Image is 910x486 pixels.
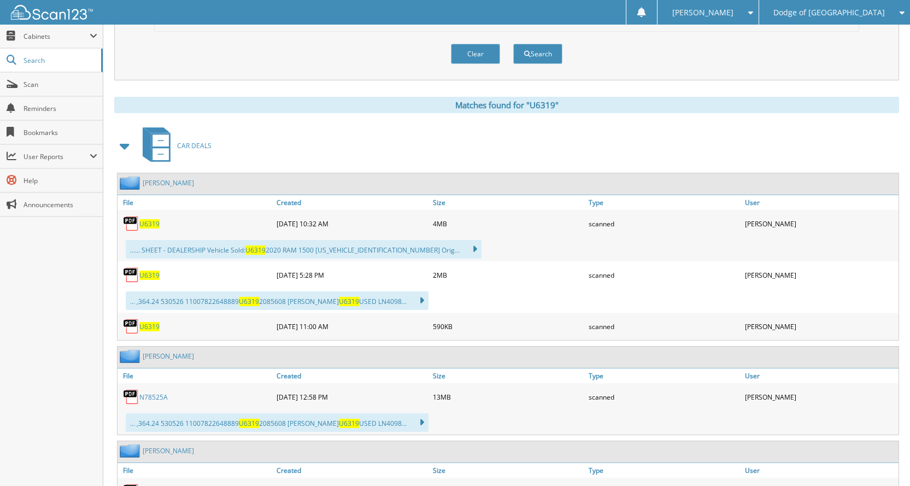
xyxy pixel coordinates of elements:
span: U6319 [339,419,359,428]
img: folder2.png [120,444,143,458]
div: scanned [586,315,742,337]
img: folder2.png [120,349,143,363]
img: scan123-logo-white.svg [11,5,93,20]
span: U6319 [339,297,359,306]
div: [PERSON_NAME] [742,213,899,235]
a: U6319 [139,219,160,229]
div: [DATE] 10:32 AM [274,213,430,235]
span: Announcements [24,200,97,209]
span: CAR DEALS [177,141,212,150]
img: PDF.png [123,267,139,283]
div: [PERSON_NAME] [742,386,899,408]
a: File [118,463,274,478]
div: ...... SHEET - DEALERSHIP Vehicle Sold: 2020 RAM 1500 [US_VEHICLE_IDENTIFICATION_NUMBER] Orig... [126,240,482,259]
button: Search [513,44,562,64]
a: Size [430,463,586,478]
span: Scan [24,80,97,89]
span: [PERSON_NAME] [672,9,733,16]
div: ... ,364.24 530526 11007822648889 2085608 [PERSON_NAME] USED LN4098... [126,291,428,310]
span: User Reports [24,152,90,161]
div: scanned [586,386,742,408]
a: U6319 [139,271,160,280]
img: PDF.png [123,389,139,405]
img: PDF.png [123,318,139,335]
a: Created [274,368,430,383]
a: File [118,195,274,210]
a: Size [430,195,586,210]
div: scanned [586,264,742,286]
div: Matches found for "U6319" [114,97,899,113]
div: scanned [586,213,742,235]
a: U6319 [139,322,160,331]
a: Type [586,195,742,210]
a: [PERSON_NAME] [143,446,194,455]
div: [DATE] 5:28 PM [274,264,430,286]
a: User [742,463,899,478]
a: CAR DEALS [136,124,212,167]
div: 13MB [430,386,586,408]
a: N78525A [139,393,168,402]
span: U6319 [239,297,259,306]
div: 4MB [430,213,586,235]
div: ... ,364.24 530526 11007822648889 2085608 [PERSON_NAME] USED LN4098... [126,413,428,432]
a: Type [586,368,742,383]
span: Search [24,56,96,65]
img: folder2.png [120,176,143,190]
a: User [742,195,899,210]
div: [PERSON_NAME] [742,315,899,337]
img: PDF.png [123,215,139,232]
div: [DATE] 11:00 AM [274,315,430,337]
a: Type [586,463,742,478]
a: [PERSON_NAME] [143,352,194,361]
div: 2MB [430,264,586,286]
a: [PERSON_NAME] [143,178,194,188]
a: Size [430,368,586,383]
a: File [118,368,274,383]
span: Dodge of [GEOGRAPHIC_DATA] [773,9,885,16]
button: Clear [451,44,500,64]
div: 590KB [430,315,586,337]
span: Help [24,176,97,185]
span: U6319 [239,419,259,428]
span: Cabinets [24,32,90,41]
div: [DATE] 12:58 PM [274,386,430,408]
span: Reminders [24,104,97,113]
div: [PERSON_NAME] [742,264,899,286]
a: Created [274,463,430,478]
span: U6319 [245,245,266,255]
a: Created [274,195,430,210]
span: Bookmarks [24,128,97,137]
a: User [742,368,899,383]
